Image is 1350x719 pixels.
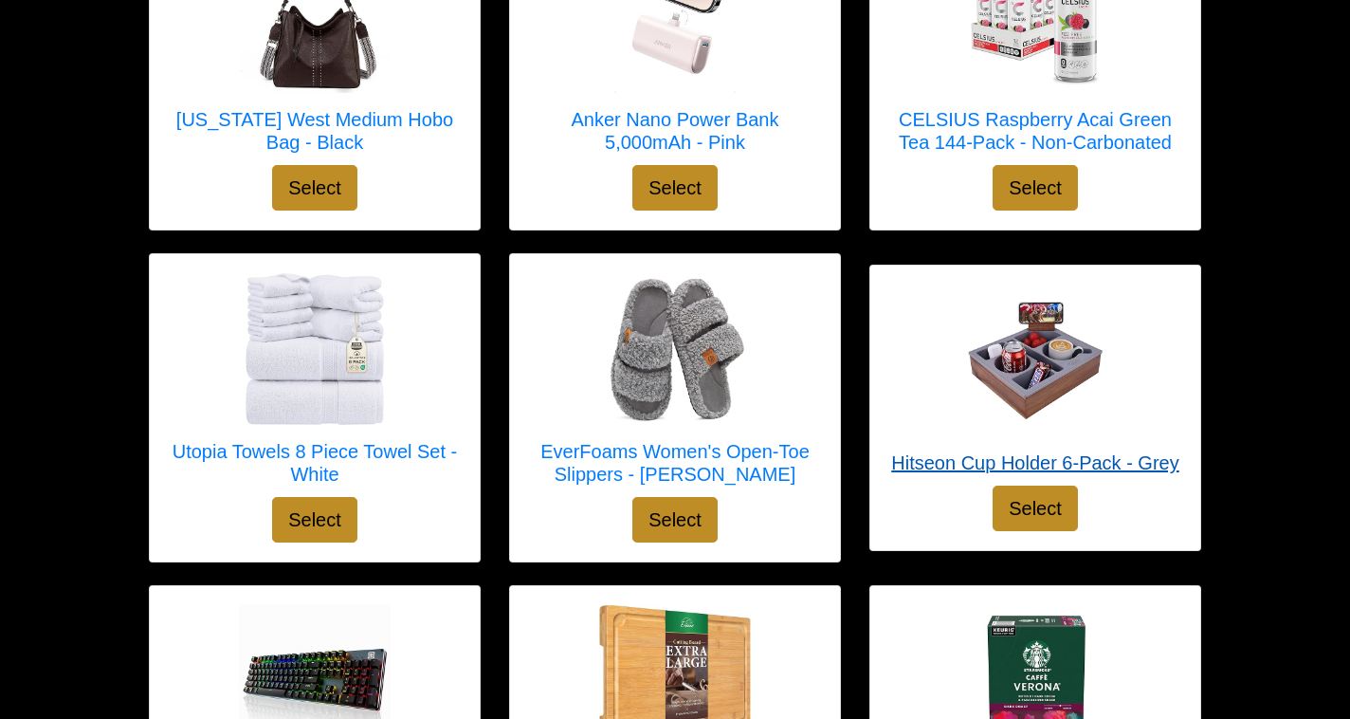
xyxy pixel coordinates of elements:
[272,497,357,543] button: Select
[993,486,1078,531] button: Select
[632,497,718,543] button: Select
[993,165,1078,211] button: Select
[272,165,357,211] button: Select
[169,108,461,154] h5: [US_STATE] West Medium Hobo Bag - Black
[239,273,391,425] img: Utopia Towels 8 Piece Towel Set - White
[529,108,821,154] h5: Anker Nano Power Bank 5,000mAh - Pink
[632,165,718,211] button: Select
[169,273,461,497] a: Utopia Towels 8 Piece Towel Set - White Utopia Towels 8 Piece Towel Set - White
[889,108,1181,154] h5: CELSIUS Raspberry Acai Green Tea 144-Pack - Non-Carbonated
[529,273,821,497] a: EverFoams Women's Open-Toe Slippers - Fuzzy Grey EverFoams Women's Open-Toe Slippers - [PERSON_NAME]
[599,273,751,425] img: EverFoams Women's Open-Toe Slippers - Fuzzy Grey
[891,285,1178,486] a: Hitseon Cup Holder 6-Pack - Grey Hitseon Cup Holder 6-Pack - Grey
[959,285,1111,436] img: Hitseon Cup Holder 6-Pack - Grey
[529,440,821,486] h5: EverFoams Women's Open-Toe Slippers - [PERSON_NAME]
[891,452,1178,474] h5: Hitseon Cup Holder 6-Pack - Grey
[169,440,461,486] h5: Utopia Towels 8 Piece Towel Set - White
